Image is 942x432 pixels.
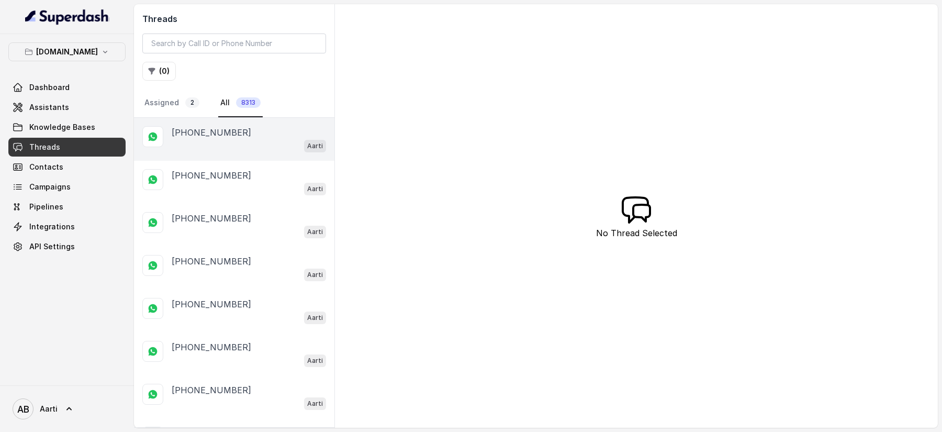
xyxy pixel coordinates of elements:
button: [DOMAIN_NAME] [8,42,126,61]
span: Integrations [29,221,75,232]
img: light.svg [25,8,109,25]
p: Aarti [307,398,323,409]
a: Aarti [8,394,126,424]
p: Aarti [307,184,323,194]
p: Aarti [307,270,323,280]
span: Aarti [40,404,58,414]
p: [PHONE_NUMBER] [172,384,251,396]
span: Pipelines [29,202,63,212]
p: [DOMAIN_NAME] [36,46,98,58]
a: All8313 [218,89,263,117]
span: Knowledge Bases [29,122,95,132]
a: Assistants [8,98,126,117]
span: Campaigns [29,182,71,192]
button: (0) [142,62,176,81]
p: No Thread Selected [596,227,677,239]
p: [PHONE_NUMBER] [172,341,251,353]
span: 2 [185,97,199,108]
h2: Threads [142,13,326,25]
p: [PHONE_NUMBER] [172,212,251,225]
a: Knowledge Bases [8,118,126,137]
p: [PHONE_NUMBER] [172,255,251,268]
span: API Settings [29,241,75,252]
nav: Tabs [142,89,326,117]
p: Aarti [307,313,323,323]
p: Aarti [307,141,323,151]
p: [PHONE_NUMBER] [172,126,251,139]
p: Aarti [307,227,323,237]
p: [PHONE_NUMBER] [172,169,251,182]
a: Integrations [8,217,126,236]
a: Contacts [8,158,126,176]
input: Search by Call ID or Phone Number [142,34,326,53]
a: API Settings [8,237,126,256]
a: Campaigns [8,178,126,196]
span: Contacts [29,162,63,172]
span: 8313 [236,97,261,108]
a: Dashboard [8,78,126,97]
p: Aarti [307,356,323,366]
span: Dashboard [29,82,70,93]
a: Pipelines [8,197,126,216]
p: [PHONE_NUMBER] [172,298,251,311]
a: Assigned2 [142,89,201,117]
span: Assistants [29,102,69,113]
text: AB [17,404,29,415]
span: Threads [29,142,60,152]
a: Threads [8,138,126,157]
